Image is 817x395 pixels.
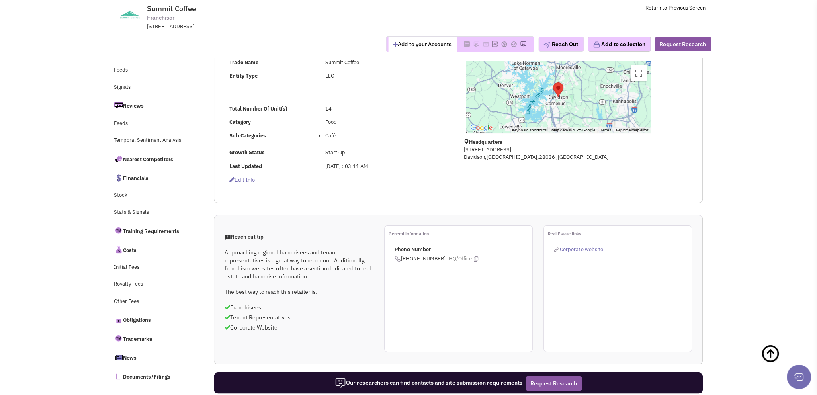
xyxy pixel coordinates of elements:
[110,133,197,148] a: Temporal Sentiment Analysis
[225,303,373,311] p: Franchisees
[110,205,197,220] a: Stats & Signals
[655,37,711,51] button: Request Research
[325,132,448,140] li: Café
[319,119,453,126] div: Food
[147,23,357,31] div: [STREET_ADDRESS]
[388,37,457,52] button: Add to your Accounts
[512,127,547,133] button: Keyboard shortcuts
[395,246,532,254] p: Phone Number
[554,246,603,253] a: Corporate website
[761,336,801,388] a: Back To Top
[319,105,453,113] div: 14
[110,349,197,366] a: News
[110,277,197,292] a: Royalty Fees
[469,139,502,145] b: Headquarters
[501,41,507,47] img: Please add to your accounts
[229,176,255,183] span: Edit info
[588,37,651,52] button: Add to collection
[110,368,197,385] a: Documents/Filings
[110,63,197,78] a: Feeds
[548,230,692,238] p: Real Estate links
[229,72,258,79] b: Entity Type
[395,256,401,262] img: icon-phone.png
[483,41,489,47] img: Please add to your accounts
[229,59,258,66] b: Trade Name
[225,233,264,240] span: Reach out tip
[225,323,373,332] p: Corporate Website
[553,82,563,97] div: Summit Coffee
[110,116,197,131] a: Feeds
[229,105,287,112] b: Total Number Of Unit(s)
[225,288,373,296] p: The best way to reach this retailer is:
[229,119,251,125] b: Category
[543,42,550,48] img: plane.png
[225,313,373,321] p: Tenant Representatives
[593,41,600,48] img: icon-collection-lavender.png
[631,65,647,81] button: Toggle fullscreen view
[110,169,197,186] a: Financials
[229,163,262,170] b: Last Updated
[319,149,453,157] div: Start-up
[319,59,453,67] div: Summit Coffee
[110,330,197,347] a: Trademarks
[538,37,584,52] button: Reach Out
[616,128,648,132] a: Report a map error
[551,128,595,132] span: Map data ©2025 Google
[319,163,453,170] div: [DATE] : 03:11 AM
[510,41,517,47] img: Please add to your accounts
[147,14,174,22] span: Franchisor
[468,123,495,133] a: Open this area in Google Maps (opens a new window)
[645,4,706,11] a: Return to Previous Screen
[520,41,526,47] img: Please add to your accounts
[319,72,453,80] div: LLC
[110,294,197,309] a: Other Fees
[468,123,495,133] img: Google
[335,377,346,389] img: icon-researcher-20.png
[554,247,559,252] img: reachlinkicon.png
[110,241,197,258] a: Costs
[110,260,197,275] a: Initial Fees
[110,80,197,95] a: Signals
[110,188,197,203] a: Stock
[110,97,197,114] a: Reviews
[600,128,611,132] a: Terms (opens in new tab)
[110,311,197,328] a: Obligations
[464,146,653,161] p: [STREET_ADDRESS], Davidson,[GEOGRAPHIC_DATA],28036 ,[GEOGRAPHIC_DATA]
[110,150,197,167] a: Nearest Competitors
[395,255,532,263] span: [PHONE_NUMBER]
[225,248,373,280] p: Approaching regional franchisees and tenant representatives is a great way to reach out. Addition...
[560,246,603,253] span: Corporate website
[110,222,197,239] a: Training Requirements
[526,376,582,391] button: Request Research
[229,149,265,156] b: Growth Status
[229,132,266,139] b: Sub Categories
[389,230,532,238] p: General information
[147,4,196,13] span: Summit Coffee
[446,255,472,263] span: –HQ/Office
[473,41,479,47] img: Please add to your accounts
[335,379,522,386] span: Our researchers can find contacts and site submission requirements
